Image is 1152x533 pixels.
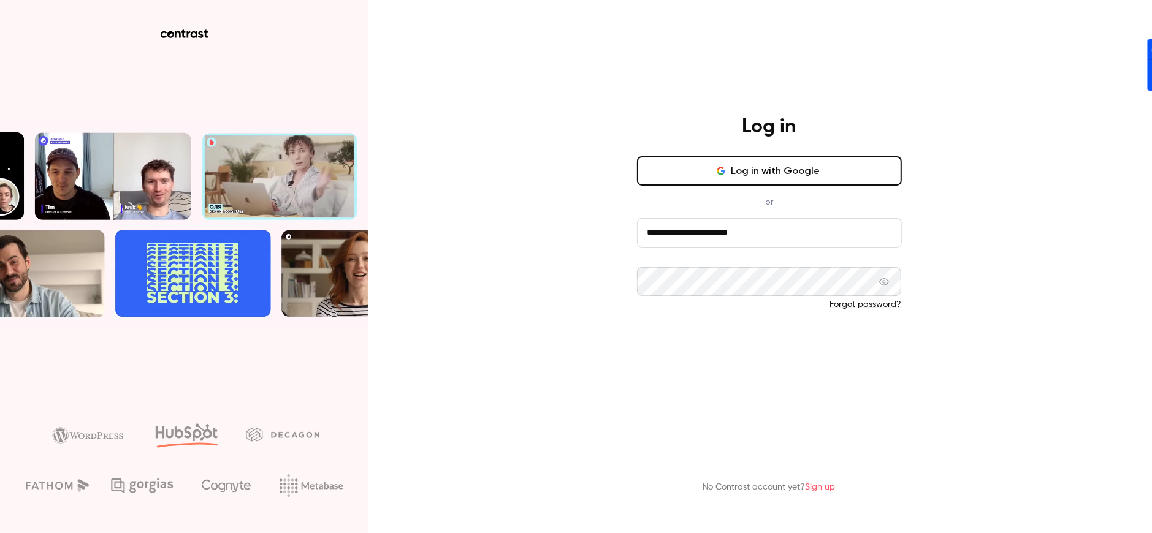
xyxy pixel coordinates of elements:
[637,156,902,186] button: Log in with Google
[806,483,836,491] a: Sign up
[246,428,319,441] img: decagon
[742,115,796,139] h4: Log in
[637,330,902,360] button: Log in
[703,481,836,494] p: No Contrast account yet?
[759,195,779,208] span: or
[830,300,902,309] a: Forgot password?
